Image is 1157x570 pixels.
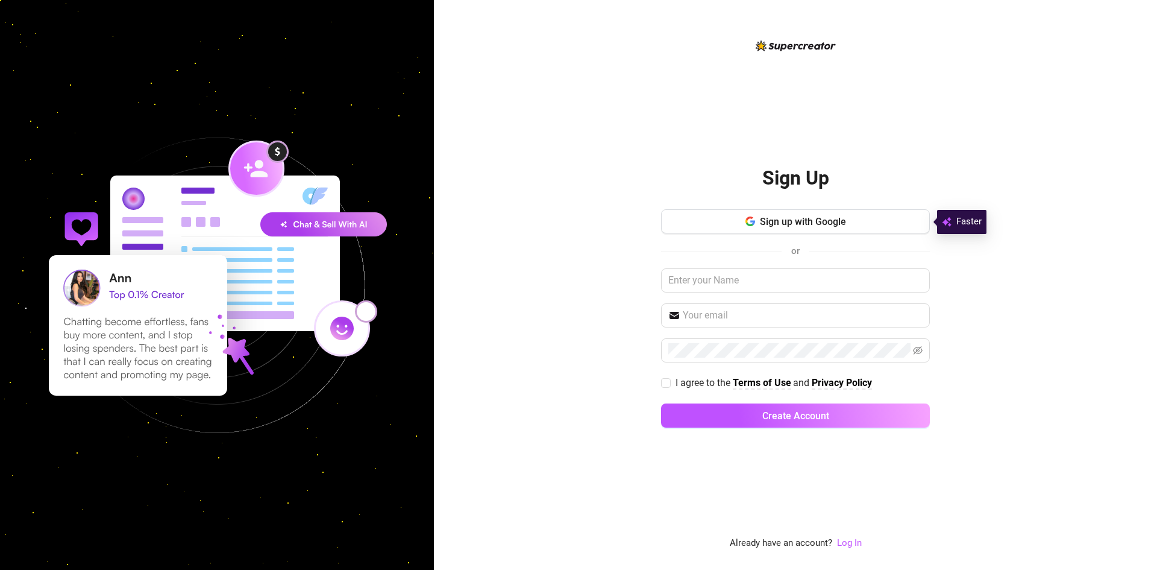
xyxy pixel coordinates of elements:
[942,215,952,229] img: svg%3e
[793,377,812,388] span: and
[812,377,872,390] a: Privacy Policy
[733,377,791,390] a: Terms of Use
[762,166,829,191] h2: Sign Up
[956,215,982,229] span: Faster
[730,536,832,551] span: Already have an account?
[812,377,872,388] strong: Privacy Policy
[791,245,800,256] span: or
[676,377,733,388] span: I agree to the
[661,209,930,233] button: Sign up with Google
[837,537,862,548] a: Log In
[661,404,930,428] button: Create Account
[683,308,923,323] input: Your email
[837,536,862,551] a: Log In
[733,377,791,388] strong: Terms of Use
[756,40,836,51] img: logo-BBDzfeDw.svg
[760,216,846,227] span: Sign up with Google
[762,410,829,422] span: Create Account
[661,268,930,293] input: Enter your Name
[913,346,923,355] span: eye-invisible
[8,77,425,494] img: signup-background-D0MIrEPF.svg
